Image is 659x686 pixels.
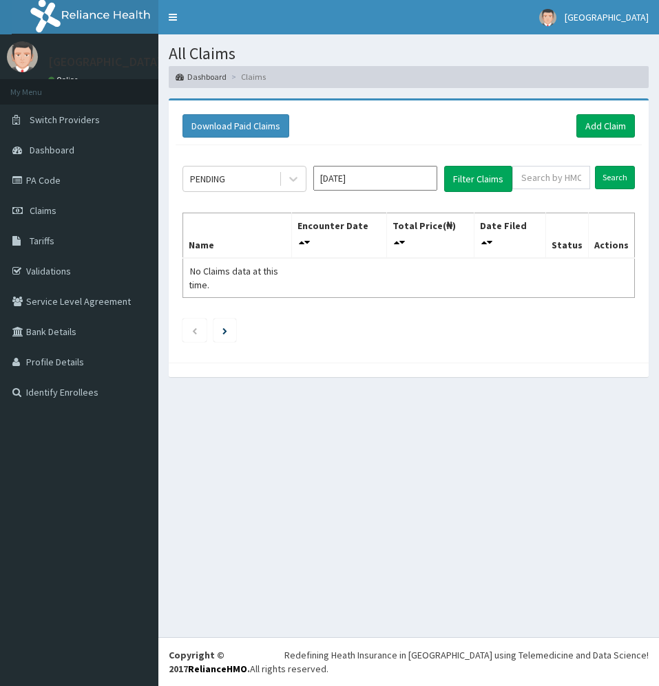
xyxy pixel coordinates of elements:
[313,166,437,191] input: Select Month and Year
[158,637,659,686] footer: All rights reserved.
[188,663,247,675] a: RelianceHMO
[7,41,38,72] img: User Image
[284,648,649,662] div: Redefining Heath Insurance in [GEOGRAPHIC_DATA] using Telemedicine and Data Science!
[30,114,100,126] span: Switch Providers
[595,166,635,189] input: Search
[48,56,162,68] p: [GEOGRAPHIC_DATA]
[474,213,546,258] th: Date Filed
[183,213,292,258] th: Name
[222,324,227,336] a: Next page
[176,71,227,83] a: Dashboard
[512,166,590,189] input: Search by HMO ID
[588,213,634,258] th: Actions
[228,71,266,83] li: Claims
[30,204,56,217] span: Claims
[191,324,198,336] a: Previous page
[387,213,474,258] th: Total Price(₦)
[169,649,250,675] strong: Copyright © 2017 .
[444,166,512,192] button: Filter Claims
[576,114,635,138] a: Add Claim
[545,213,588,258] th: Status
[48,75,81,85] a: Online
[189,265,278,291] span: No Claims data at this time.
[30,235,54,247] span: Tariffs
[190,172,225,186] div: PENDING
[182,114,289,138] button: Download Paid Claims
[539,9,556,26] img: User Image
[30,144,74,156] span: Dashboard
[565,11,649,23] span: [GEOGRAPHIC_DATA]
[291,213,387,258] th: Encounter Date
[169,45,649,63] h1: All Claims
